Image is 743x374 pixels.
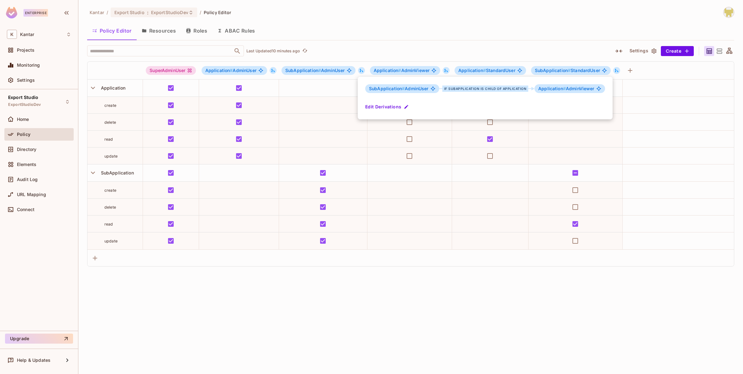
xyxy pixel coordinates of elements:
[369,86,429,91] span: AdminUser
[365,102,410,112] button: Edit Derivations
[538,86,566,91] span: Application
[442,86,529,92] div: if SubApplication is child of Application
[538,86,594,91] span: AdminViewer
[563,86,566,91] span: #
[369,86,405,91] span: SubApplication
[402,86,405,91] span: #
